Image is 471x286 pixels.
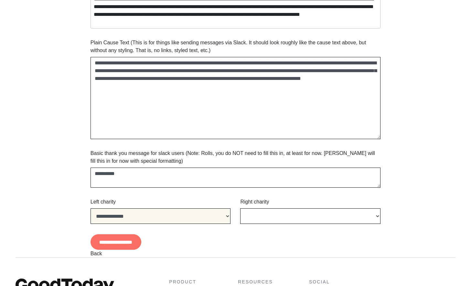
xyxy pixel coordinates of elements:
[91,198,116,206] label: Left charity
[238,279,273,285] h4: Resources
[169,279,202,285] h4: Product
[91,39,380,54] label: Plain Cause Text (This is for things like sending messages via Slack. It should look roughly like...
[91,251,102,256] a: Back
[309,279,455,285] h4: Social
[240,198,269,206] label: Right charity
[91,149,380,165] label: Basic thank you message for slack users (Note: Rolls, you do NOT need to fill this in, at least f...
